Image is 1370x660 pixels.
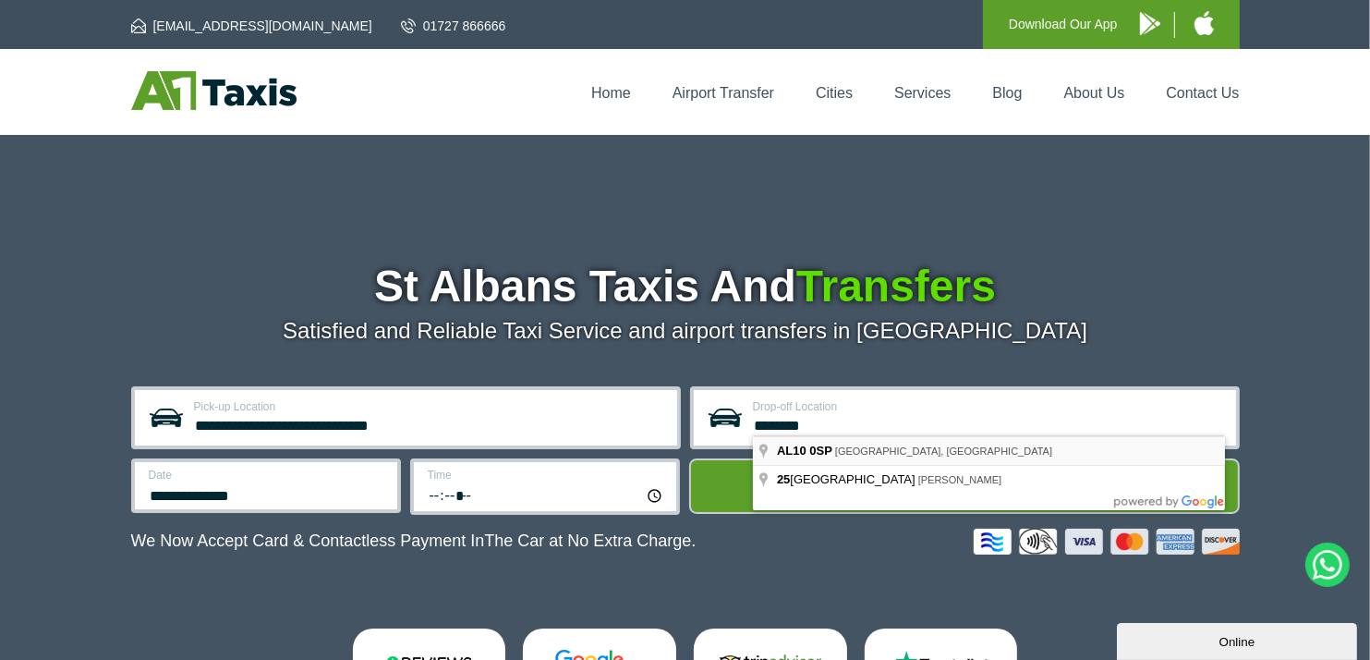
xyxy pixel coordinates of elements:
[816,85,853,101] a: Cities
[689,458,1240,514] button: Get Quote
[131,71,297,110] img: A1 Taxis St Albans LTD
[1117,619,1361,660] iframe: chat widget
[1009,13,1118,36] p: Download Our App
[131,532,697,551] p: We Now Accept Card & Contactless Payment In
[835,446,1052,457] span: [GEOGRAPHIC_DATA], [GEOGRAPHIC_DATA]
[918,474,1001,485] span: [PERSON_NAME]
[1140,12,1160,35] img: A1 Taxis Android App
[992,85,1022,101] a: Blog
[484,532,696,550] span: The Car at No Extra Charge.
[401,17,506,35] a: 01727 866666
[753,401,1225,412] label: Drop-off Location
[1064,85,1125,101] a: About Us
[131,318,1240,344] p: Satisfied and Reliable Taxi Service and airport transfers in [GEOGRAPHIC_DATA]
[131,264,1240,309] h1: St Albans Taxis And
[894,85,951,101] a: Services
[777,472,790,486] span: 25
[796,262,996,311] span: Transfers
[777,472,918,486] span: [GEOGRAPHIC_DATA]
[1194,11,1214,35] img: A1 Taxis iPhone App
[149,470,386,481] label: Date
[428,470,665,481] label: Time
[591,85,631,101] a: Home
[974,529,1240,555] img: Credit And Debit Cards
[1166,85,1239,101] a: Contact Us
[194,401,666,412] label: Pick-up Location
[673,85,774,101] a: Airport Transfer
[131,17,372,35] a: [EMAIL_ADDRESS][DOMAIN_NAME]
[777,444,832,458] span: AL10 0SP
